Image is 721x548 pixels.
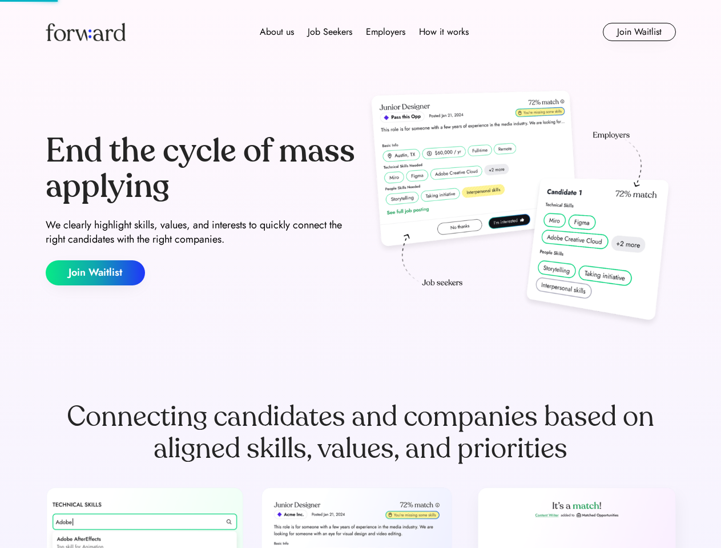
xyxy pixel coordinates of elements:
button: Join Waitlist [603,23,676,41]
div: About us [260,25,294,39]
div: Job Seekers [308,25,352,39]
div: How it works [419,25,469,39]
div: Connecting candidates and companies based on aligned skills, values, and priorities [46,401,676,465]
button: Join Waitlist [46,260,145,285]
div: End the cycle of mass applying [46,134,356,204]
div: Employers [366,25,405,39]
div: We clearly highlight skills, values, and interests to quickly connect the right candidates with t... [46,218,356,247]
img: Forward logo [46,23,126,41]
img: hero-image.png [365,87,676,332]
